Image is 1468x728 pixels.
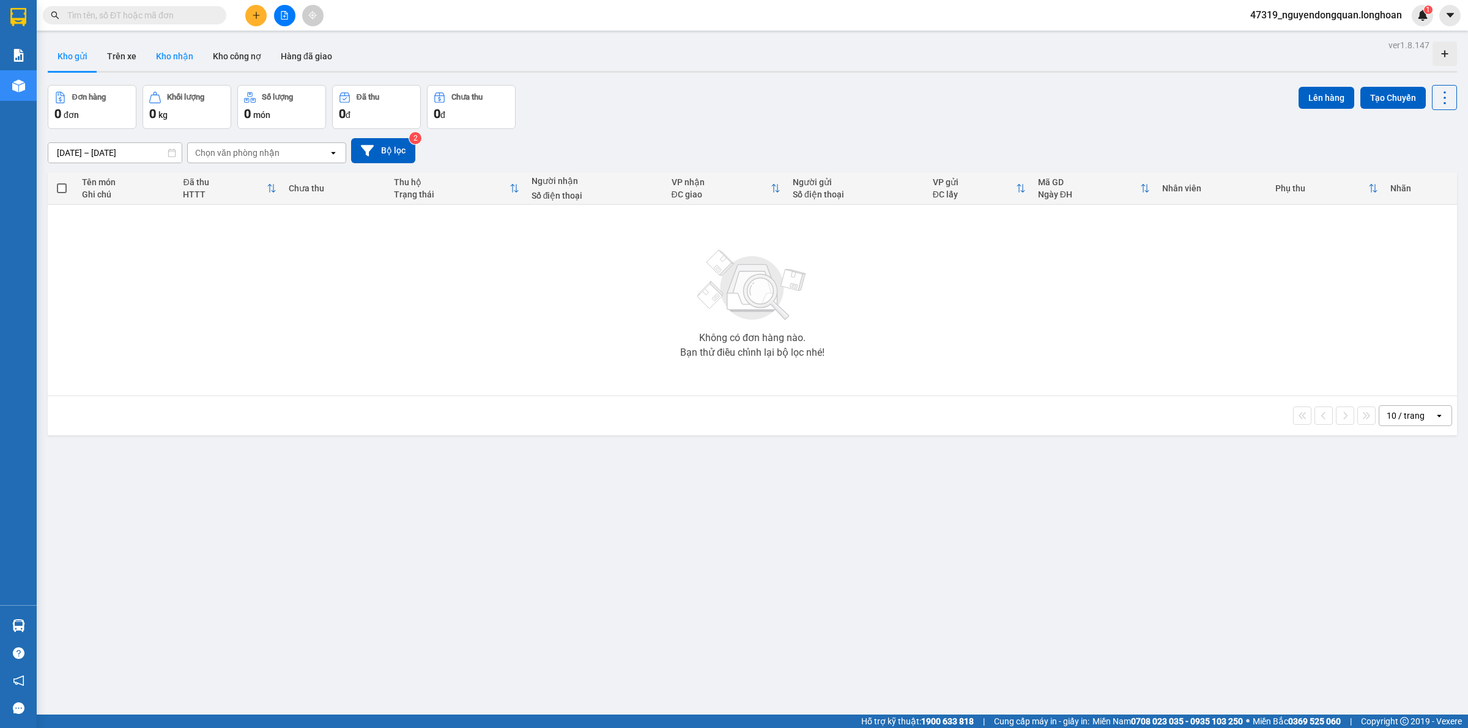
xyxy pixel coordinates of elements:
[1433,42,1457,66] div: Tạo kho hàng mới
[245,5,267,26] button: plus
[1417,10,1428,21] img: icon-new-feature
[12,49,25,62] img: solution-icon
[13,647,24,659] span: question-circle
[195,147,280,159] div: Chọn văn phòng nhận
[12,619,25,632] img: warehouse-icon
[1246,719,1250,724] span: ⚪️
[394,189,510,199] div: Trạng thái
[994,715,1089,728] span: Cung cấp máy in - giấy in:
[48,85,136,129] button: Đơn hàng0đơn
[1288,716,1341,726] strong: 0369 525 060
[158,110,168,120] span: kg
[1162,183,1263,193] div: Nhân viên
[328,148,338,158] svg: open
[48,143,182,163] input: Select a date range.
[289,183,382,193] div: Chưa thu
[64,110,79,120] span: đơn
[351,138,415,163] button: Bộ lọc
[332,85,421,129] button: Đã thu0đ
[1388,39,1429,52] div: ver 1.8.147
[1092,715,1243,728] span: Miền Nam
[12,79,25,92] img: warehouse-icon
[1400,717,1409,726] span: copyright
[532,191,659,200] div: Số điện thoại
[82,189,171,199] div: Ghi chú
[1038,177,1140,187] div: Mã GD
[1434,411,1444,421] svg: open
[1253,715,1341,728] span: Miền Bắc
[1350,715,1352,728] span: |
[302,5,324,26] button: aim
[1445,10,1456,21] span: caret-down
[97,42,146,71] button: Trên xe
[1360,87,1426,109] button: Tạo Chuyến
[427,85,516,129] button: Chưa thu0đ
[1275,183,1368,193] div: Phụ thu
[1038,189,1140,199] div: Ngày ĐH
[1269,172,1384,205] th: Toggle SortBy
[237,85,326,129] button: Số lượng0món
[346,110,350,120] span: đ
[280,11,289,20] span: file-add
[51,11,59,20] span: search
[203,42,271,71] button: Kho công nợ
[699,333,806,343] div: Không có đơn hàng nào.
[67,9,212,22] input: Tìm tên, số ĐT hoặc mã đơn
[183,189,266,199] div: HTTT
[13,675,24,686] span: notification
[680,348,825,358] div: Bạn thử điều chỉnh lại bộ lọc nhé!
[244,106,251,121] span: 0
[388,172,525,205] th: Toggle SortBy
[1032,172,1156,205] th: Toggle SortBy
[252,11,261,20] span: plus
[793,189,921,199] div: Số điện thoại
[451,93,483,101] div: Chưa thu
[933,177,1016,187] div: VP gửi
[933,189,1016,199] div: ĐC lấy
[1426,6,1430,14] span: 1
[308,11,317,20] span: aim
[1131,716,1243,726] strong: 0708 023 035 - 0935 103 250
[434,106,440,121] span: 0
[409,132,421,144] sup: 2
[672,177,771,187] div: VP nhận
[149,106,156,121] span: 0
[691,243,814,328] img: svg+xml;base64,PHN2ZyBjbGFzcz0ibGlzdC1wbHVnX19zdmciIHhtbG5zPSJodHRwOi8vd3d3LnczLm9yZy8yMDAwL3N2Zy...
[1390,183,1451,193] div: Nhãn
[13,702,24,714] span: message
[1424,6,1433,14] sup: 1
[1299,87,1354,109] button: Lên hàng
[48,42,97,71] button: Kho gửi
[983,715,985,728] span: |
[271,42,342,71] button: Hàng đã giao
[143,85,231,129] button: Khối lượng0kg
[72,93,106,101] div: Đơn hàng
[665,172,787,205] th: Toggle SortBy
[861,715,974,728] span: Hỗ trợ kỹ thuật:
[1387,410,1425,422] div: 10 / trang
[357,93,379,101] div: Đã thu
[167,93,204,101] div: Khối lượng
[54,106,61,121] span: 0
[177,172,282,205] th: Toggle SortBy
[10,8,26,26] img: logo-vxr
[274,5,295,26] button: file-add
[262,93,293,101] div: Số lượng
[927,172,1032,205] th: Toggle SortBy
[394,177,510,187] div: Thu hộ
[921,716,974,726] strong: 1900 633 818
[339,106,346,121] span: 0
[672,189,771,199] div: ĐC giao
[532,176,659,186] div: Người nhận
[146,42,203,71] button: Kho nhận
[1439,5,1461,26] button: caret-down
[82,177,171,187] div: Tên món
[793,177,921,187] div: Người gửi
[440,110,445,120] span: đ
[183,177,266,187] div: Đã thu
[253,110,270,120] span: món
[1240,7,1412,23] span: 47319_nguyendongquan.longhoan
